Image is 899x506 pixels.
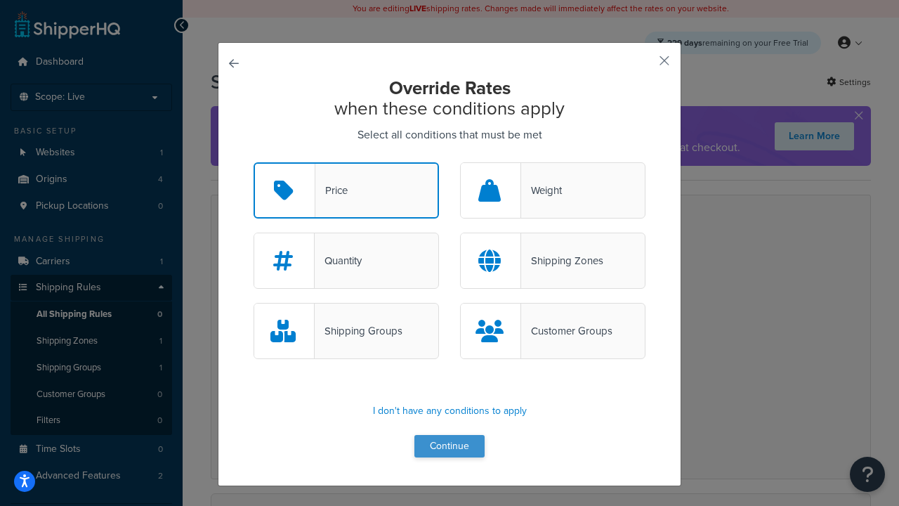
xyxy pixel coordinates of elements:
[315,181,348,200] div: Price
[521,251,603,271] div: Shipping Zones
[315,251,362,271] div: Quantity
[315,321,402,341] div: Shipping Groups
[389,74,511,101] strong: Override Rates
[521,181,562,200] div: Weight
[521,321,612,341] div: Customer Groups
[254,78,645,118] h2: when these conditions apply
[254,401,645,421] p: I don't have any conditions to apply
[414,435,485,458] button: Continue
[254,125,645,145] p: Select all conditions that must be met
